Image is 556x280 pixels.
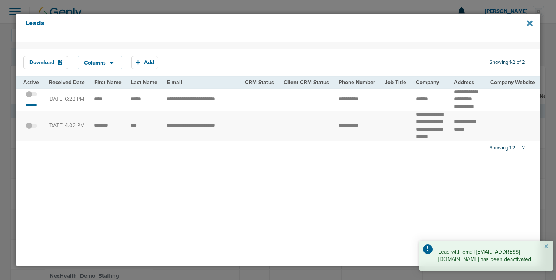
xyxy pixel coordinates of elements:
span: Showing 1-2 of 2 [490,145,525,151]
button: Close [544,242,548,251]
span: First Name [94,79,122,86]
h4: Leads [26,19,482,37]
div: Lead with email [EMAIL_ADDRESS][DOMAIN_NAME] has been deactivated. [419,241,553,271]
button: Add [131,56,158,69]
th: Address [449,76,485,88]
th: Client CRM Status [279,76,334,88]
span: Phone Number [339,79,375,86]
span: Showing 1-2 of 2 [490,59,525,66]
span: Add [144,59,154,66]
th: Job Title [380,76,411,88]
button: Download [23,56,68,69]
th: Company [411,76,449,88]
span: Active [23,79,39,86]
span: Last Name [131,79,157,86]
th: Company Website [485,76,540,88]
td: [DATE] 4:02 PM [44,111,89,141]
span: Received Date [49,79,85,86]
td: [DATE] 6:28 PM [44,88,89,111]
span: CRM Status [245,79,274,86]
span: E-mail [167,79,182,86]
span: Columns [84,60,106,66]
